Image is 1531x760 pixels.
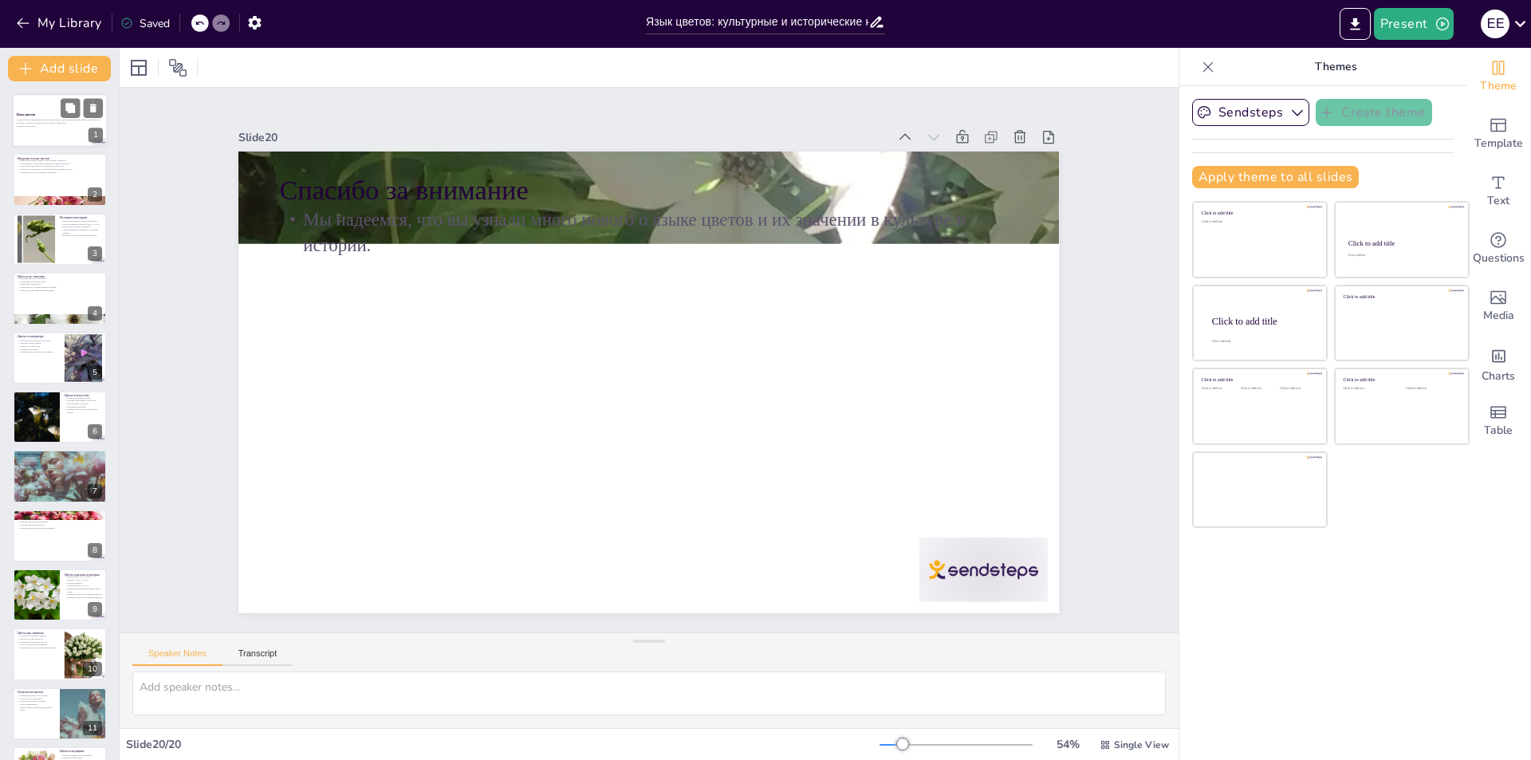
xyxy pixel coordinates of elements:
[83,721,102,735] div: 11
[1481,10,1509,38] div: E E
[65,393,102,398] p: Цветы в искусстве
[60,749,102,754] p: Цветы в медицине
[89,128,103,143] div: 1
[65,588,102,593] p: Межкультурная коммуникация через цветы
[1484,422,1513,439] span: Table
[1280,387,1316,391] div: Click to add text
[1241,387,1277,391] div: Click to add text
[18,526,102,530] p: Влияние выбора цветов на восприятие
[18,455,102,459] p: Цветы в свадебных ритуалах
[1344,387,1394,391] div: Click to add text
[1316,99,1432,126] button: Create theme
[1049,737,1087,752] div: 54 %
[84,98,103,117] button: Delete Slide
[18,518,102,521] p: Язык цветов в маркетинге
[13,687,107,740] div: 11
[18,167,102,171] p: Цветы использовались в истории для обозначения статуса
[1466,163,1530,220] div: Add text boxes
[18,161,102,164] p: Цветы имеют уникальное значение в разных культурах
[1481,8,1509,40] button: E E
[18,159,102,162] p: Язык цветов представляет собой систему символов
[65,597,102,600] p: Цветы как часть культурных традиций
[88,187,102,202] div: 2
[1114,738,1169,751] span: Single View
[60,228,102,234] p: Символика цветов меняется с течением времени
[18,458,102,461] p: Цветы на похоронах
[1487,192,1509,210] span: Text
[1192,166,1359,188] button: Apply theme to all slides
[60,754,102,757] p: Цветы в традиционной медицине
[18,278,102,281] p: Красный цвет и его значение
[1466,335,1530,392] div: Add charts and graphs
[13,213,107,266] div: 3
[1202,387,1238,391] div: Click to add text
[18,170,102,173] p: Эмоции могут быть переданы через цвет
[17,119,103,124] p: В данной презентации мы исследуем, как цвета и цветочные символы влияли на культуру и историю, а ...
[18,694,55,697] p: Влияние цветов на настроение
[1466,48,1530,105] div: Change the overall theme
[18,630,60,635] p: Цветы как символы
[120,16,170,31] div: Saved
[1482,368,1515,385] span: Charts
[1221,48,1450,86] p: Themes
[60,234,102,238] p: Влияние культуры на значение цветов
[88,602,102,616] div: 9
[18,467,102,470] p: Влияние культуры на использование цветов
[126,55,152,81] div: Layout
[65,573,102,577] p: Цветы в разных культурах
[65,593,102,597] p: Влияние контекста на значение цветов
[1466,220,1530,278] div: Get real-time input from your audience
[329,100,1048,377] p: Мы надеемся, что вы узнали много нового о языке цветов и их значении в культуре и истории.
[18,283,102,286] p: Желтый цвет и радость
[18,333,60,338] p: Цветы в литературе
[65,408,102,414] p: Влияние искусства на восприятие цветов
[1344,377,1458,383] div: Click to add title
[18,339,60,342] p: Цветы как метафоры в литературе
[18,350,60,353] p: Влияние языка цветов на восприятие
[1202,220,1316,224] div: Click to add text
[88,484,102,498] div: 7
[1374,8,1454,40] button: Present
[18,461,102,464] p: Цветы в праздниках
[18,345,60,348] p: Лилия и ее символика
[17,113,35,116] strong: Язык цветов
[18,341,60,345] p: Роза как символ любви
[222,648,293,666] button: Transcript
[1348,254,1454,258] div: Click to add text
[1348,239,1454,247] div: Click to add title
[18,348,60,351] p: Эмоции через цветы
[60,757,102,760] p: Ромашка и успокоение
[18,164,102,167] p: Язык цветов актуален и в современном обществе
[1480,77,1517,95] span: Theme
[1340,8,1371,40] button: Export to PowerPoint
[168,58,187,77] span: Position
[88,543,102,557] div: 8
[646,10,868,33] input: Insert title
[18,703,55,706] p: Цвета в маркетинге
[18,511,102,516] p: Современное использование
[13,510,107,562] div: 8
[18,690,55,695] p: Психология цветов
[344,66,1059,331] p: Спасибо за внимание
[18,289,102,292] p: Важность понимания значений цветов
[60,226,102,229] p: Цветы в ритуалах и праздниках
[17,124,103,128] p: Generated with [URL]
[88,246,102,261] div: 3
[1473,250,1525,267] span: Questions
[18,520,102,523] p: Красные цветы для романтики
[65,576,102,581] p: [DEMOGRAPHIC_DATA] в [GEOGRAPHIC_DATA]
[8,56,111,81] button: Add slide
[1192,99,1309,126] button: Sendsteps
[18,514,102,518] p: Цветы в подарках
[1466,105,1530,163] div: Add ready made slides
[60,219,102,222] p: Цветы как символы любви и уважения
[126,737,880,752] div: Slide 20 / 20
[13,450,107,502] div: 7
[1202,211,1316,216] div: Click to add title
[88,306,102,321] div: 4
[18,452,102,457] p: Ритуалы и обряды
[12,10,108,36] button: My Library
[13,332,107,384] div: 5
[65,396,102,400] p: Цветы как символы жизни
[65,405,102,408] p: Цветы как метафоры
